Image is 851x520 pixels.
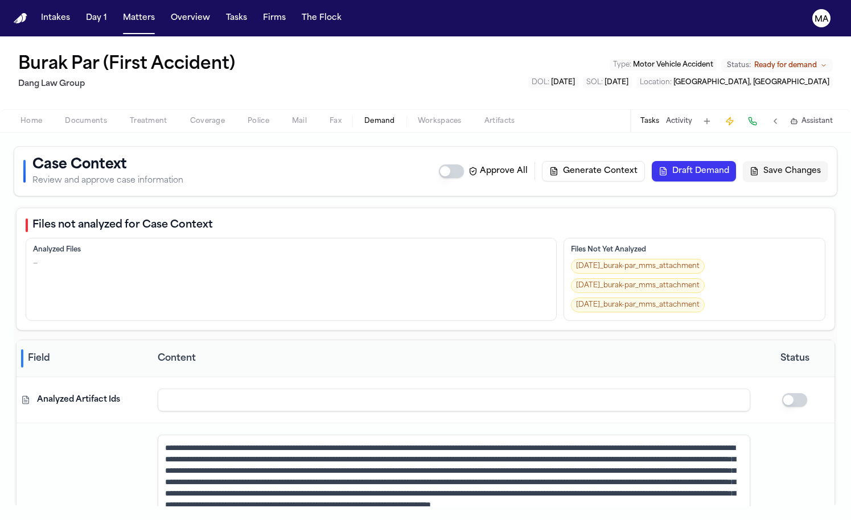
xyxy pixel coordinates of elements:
button: Make a Call [745,113,760,129]
button: Edit matter name [18,55,235,75]
button: Tasks [640,117,659,126]
span: Assistant [801,117,833,126]
th: Status [755,340,834,377]
span: Fax [330,117,342,126]
span: Motor Vehicle Accident [633,61,713,68]
span: Workspaces [418,117,462,126]
span: Ready for demand [754,61,817,70]
span: Type : [613,61,631,68]
img: Finch Logo [14,13,27,24]
a: [DATE]_burak-par_mms_attachment [571,259,705,274]
span: Location : [640,79,672,86]
button: Activity [666,117,692,126]
button: Save Changes [743,161,828,181]
text: MA [815,15,829,23]
button: Edit SOL: 2027-04-15 [583,77,632,88]
button: Generate Context [542,161,645,181]
button: Overview [166,8,215,28]
span: Mail [292,117,307,126]
span: [DATE] [605,79,628,86]
label: Approve All [468,166,528,177]
span: Coverage [190,117,225,126]
span: SOL : [586,79,603,86]
button: Assistant [790,117,833,126]
button: Tasks [221,8,252,28]
th: Content [153,340,755,377]
span: [DATE] [551,79,575,86]
button: Edit DOL: 2025-04-15 [528,77,578,88]
h1: Case Context [32,156,183,174]
span: DOL : [532,79,549,86]
span: Status: [727,61,751,70]
button: Firms [258,8,290,28]
h2: Files not analyzed for Case Context [32,217,213,233]
span: Treatment [130,117,167,126]
button: Edit Location: Austin, TX [636,77,833,88]
button: Day 1 [81,8,112,28]
span: Home [20,117,42,126]
button: Edit Type: Motor Vehicle Accident [610,59,717,71]
span: Analyzed Artifact Ids [37,394,120,406]
span: Police [248,117,269,126]
a: [DATE]_burak-par_mms_attachment [571,298,705,312]
div: Analyzed Files [33,245,549,254]
p: Review and approve case information [32,175,183,187]
button: Create Immediate Task [722,113,738,129]
span: Artifacts [484,117,515,126]
h2: Dang Law Group [18,77,240,91]
button: Change status from Ready for demand [721,59,833,72]
div: Field [21,349,149,368]
div: — [33,259,38,268]
h1: Burak Par (First Accident) [18,55,235,75]
a: [DATE]_burak-par_mms_attachment [571,278,705,293]
div: Files Not Yet Analyzed [571,245,818,254]
span: Demand [364,117,395,126]
button: Add Task [699,113,715,129]
button: Intakes [36,8,75,28]
button: Draft Demand [652,161,736,181]
span: [GEOGRAPHIC_DATA], [GEOGRAPHIC_DATA] [673,79,829,86]
a: Home [14,13,27,24]
button: Matters [118,8,159,28]
button: The Flock [297,8,346,28]
span: Documents [65,117,107,126]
